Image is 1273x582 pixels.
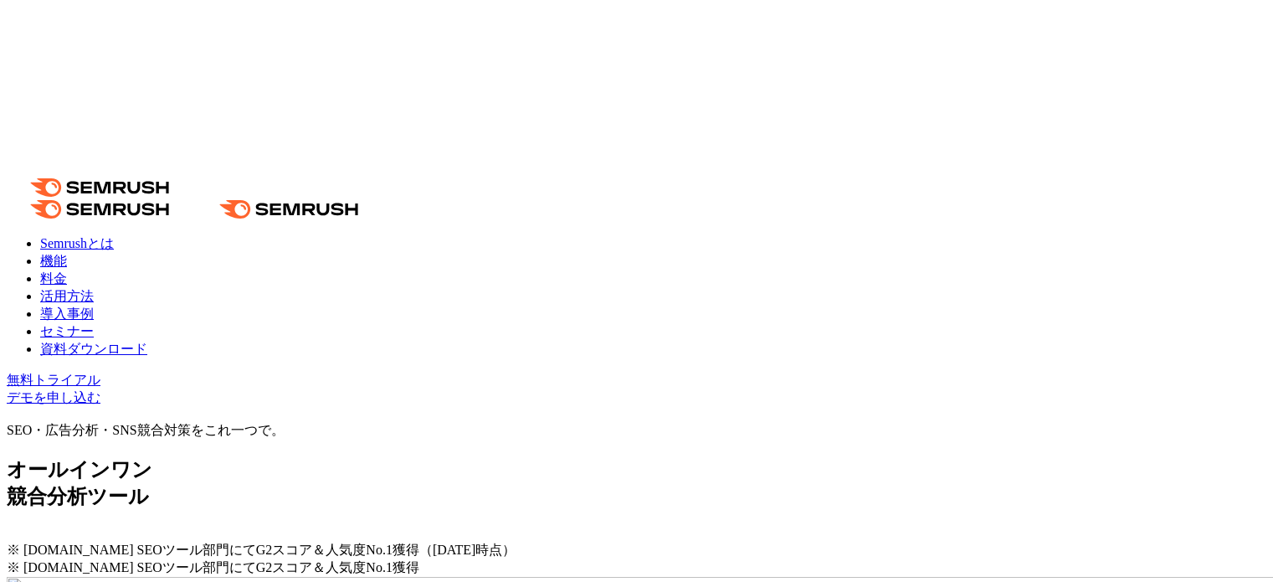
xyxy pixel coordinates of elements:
a: Semrushとは [40,236,114,250]
a: 無料トライアル [7,373,100,387]
div: SEO・広告分析・SNS競合対策をこれ一つで。 [7,422,1266,440]
a: セミナー [40,324,94,338]
div: ※ [DOMAIN_NAME] SEOツール部門にてG2スコア＆人気度No.1獲得 [7,559,1266,577]
a: デモを申し込む [7,390,100,404]
a: 資料ダウンロード [40,342,147,356]
a: 料金 [40,271,67,286]
a: 機能 [40,254,67,268]
div: ※ [DOMAIN_NAME] SEOツール部門にてG2スコア＆人気度No.1獲得（[DATE]時点） [7,542,1266,559]
a: 導入事例 [40,306,94,321]
a: 活用方法 [40,289,94,303]
h1: オールインワン 競合分析ツール [7,456,1266,510]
